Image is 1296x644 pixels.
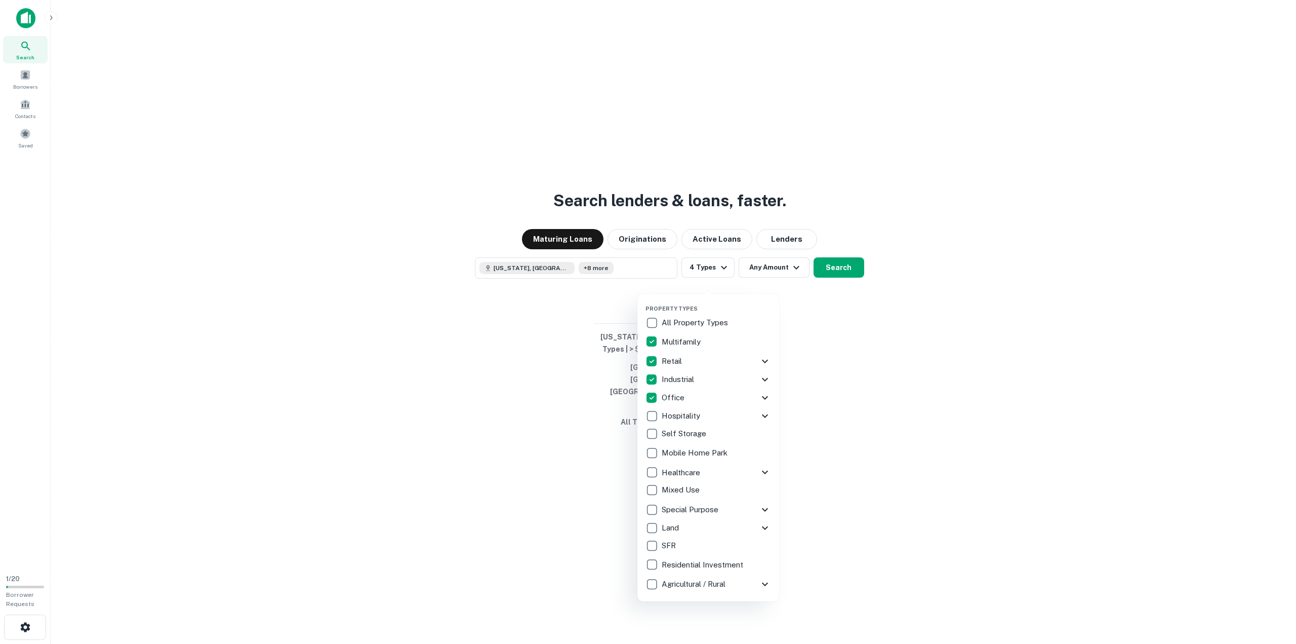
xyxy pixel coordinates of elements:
[645,501,771,519] div: Special Purpose
[662,522,681,534] p: Land
[645,389,771,407] div: Office
[662,428,708,440] p: Self Storage
[662,392,686,404] p: Office
[645,306,698,312] span: Property Types
[662,578,727,590] p: Agricultural / Rural
[662,467,702,479] p: Healthcare
[662,540,678,552] p: SFR
[645,370,771,389] div: Industrial
[645,407,771,425] div: Hospitality
[662,559,745,571] p: Residential Investment
[645,352,771,370] div: Retail
[662,410,702,422] p: Hospitality
[662,484,702,496] p: Mixed Use
[662,373,696,386] p: Industrial
[662,447,730,459] p: Mobile Home Park
[662,317,730,329] p: All Property Types
[662,336,703,348] p: Multifamily
[645,519,771,537] div: Land
[662,355,684,367] p: Retail
[1245,563,1296,612] iframe: Chat Widget
[645,463,771,481] div: Healthcare
[645,575,771,593] div: Agricultural / Rural
[662,504,720,516] p: Special Purpose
